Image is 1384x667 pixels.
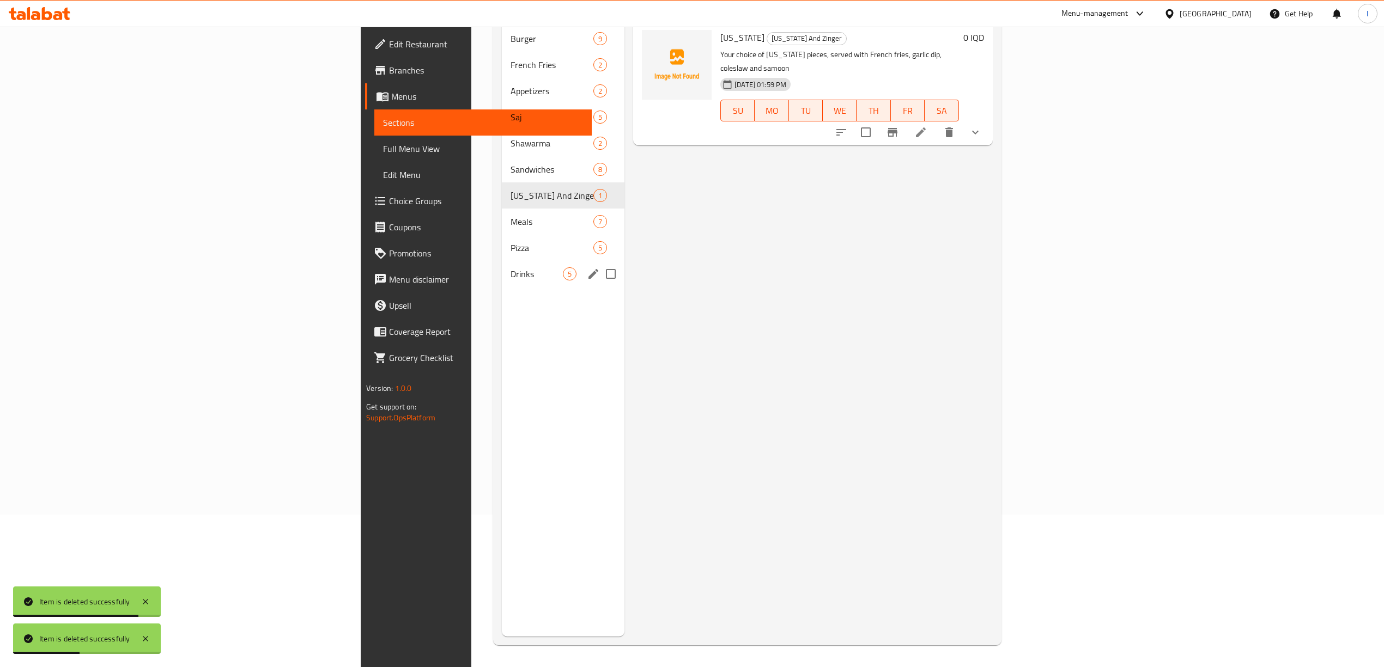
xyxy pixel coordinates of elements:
div: items [593,241,607,254]
span: Upsell [389,299,583,312]
div: [US_STATE] And Zinger1 [502,182,624,209]
div: items [593,215,607,228]
div: items [593,84,607,97]
div: items [593,111,607,124]
a: Support.OpsPlatform [366,411,435,425]
span: l [1367,8,1368,20]
nav: Menu sections [502,21,624,291]
img: Kentucky [642,30,712,100]
span: Choice Groups [389,194,583,207]
p: Your choice of [US_STATE] pieces, served with French fries, garlic dip, coleslaw and samoon [720,48,958,75]
a: Sections [374,109,592,136]
span: Full Menu View [383,142,583,155]
span: Meals [511,215,593,228]
a: Menus [365,83,592,109]
div: Drinks5edit [502,261,624,287]
button: FR [891,100,925,121]
div: Menu-management [1061,7,1128,20]
span: Sections [383,116,583,129]
a: Choice Groups [365,188,592,214]
span: [US_STATE] And Zinger [511,189,593,202]
span: [DATE] 01:59 PM [730,79,791,90]
span: Menus [391,90,583,103]
span: 7 [594,217,606,227]
div: Shawarma2 [502,130,624,156]
span: 2 [594,86,606,96]
span: [US_STATE] [720,29,764,46]
div: Meals7 [502,209,624,235]
span: Grocery Checklist [389,351,583,364]
button: SU [720,100,755,121]
span: FR [895,103,920,119]
div: Saj [511,111,593,124]
div: items [593,189,607,202]
div: items [593,32,607,45]
div: Appetizers2 [502,78,624,104]
span: Select to update [854,121,877,144]
span: Get support on: [366,400,416,414]
span: 5 [594,243,606,253]
span: 2 [594,60,606,70]
span: Menu disclaimer [389,273,583,286]
span: Burger [511,32,593,45]
span: 1.0.0 [395,381,412,395]
button: MO [755,100,788,121]
a: Coverage Report [365,319,592,345]
span: Coverage Report [389,325,583,338]
button: WE [823,100,857,121]
span: Coupons [389,221,583,234]
div: Burger9 [502,26,624,52]
button: sort-choices [828,119,854,145]
a: Promotions [365,240,592,266]
span: Edit Menu [383,168,583,181]
span: Appetizers [511,84,593,97]
div: Sandwiches8 [502,156,624,182]
div: French Fries2 [502,52,624,78]
div: items [593,58,607,71]
span: Branches [389,64,583,77]
button: TU [789,100,823,121]
div: items [563,267,576,280]
div: Kentucky And Zinger [767,32,847,45]
a: Edit menu item [914,126,927,139]
span: [US_STATE] And Zinger [767,32,846,45]
button: delete [936,119,962,145]
span: SA [929,103,954,119]
a: Coupons [365,214,592,240]
span: 1 [594,191,606,201]
span: Sandwiches [511,163,593,176]
div: Item is deleted successfully [39,633,130,645]
div: French Fries [511,58,593,71]
span: Promotions [389,247,583,260]
button: edit [585,266,602,282]
span: Shawarma [511,137,593,150]
span: 5 [563,269,576,279]
span: 2 [594,138,606,149]
button: SA [925,100,958,121]
a: Edit Menu [374,162,592,188]
span: 8 [594,164,606,175]
span: SU [725,103,750,119]
span: 9 [594,34,606,44]
a: Edit Restaurant [365,31,592,57]
a: Upsell [365,292,592,319]
a: Branches [365,57,592,83]
span: 5 [594,112,606,123]
div: items [593,163,607,176]
span: MO [759,103,784,119]
div: Saj5 [502,104,624,130]
div: [GEOGRAPHIC_DATA] [1180,8,1252,20]
h6: 0 IQD [963,30,984,45]
span: WE [827,103,852,119]
div: items [593,137,607,150]
a: Full Menu View [374,136,592,162]
button: show more [962,119,988,145]
svg: Show Choices [969,126,982,139]
span: TH [861,103,886,119]
div: Pizza5 [502,235,624,261]
div: Kentucky And Zinger [511,189,593,202]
